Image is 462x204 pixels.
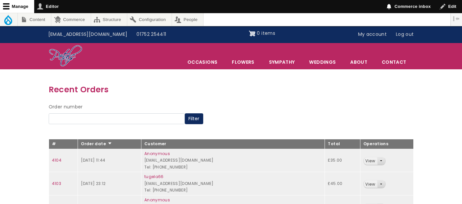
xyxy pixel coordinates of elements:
[18,13,51,26] a: Content
[262,55,302,69] a: Sympathy
[49,83,414,96] h3: Recent Orders
[49,45,83,68] img: Home
[144,197,170,203] a: Anonymous
[141,139,325,149] th: Customer
[91,13,127,26] a: Structure
[249,28,275,39] a: Shopping cart 0 items
[364,157,377,165] a: View
[375,55,413,69] a: Contact
[51,13,90,26] a: Commerce
[141,149,325,172] td: [EMAIL_ADDRESS][DOMAIN_NAME] Tel: [PHONE_NUMBER]
[172,13,204,26] a: People
[181,55,224,69] span: Occasions
[364,180,377,188] a: View
[52,157,61,163] a: 4104
[144,151,170,156] a: Anonymous
[257,30,275,36] span: 0 items
[343,55,374,69] a: About
[451,13,462,24] button: Vertical orientation
[132,28,171,41] a: 01752 254411
[49,103,83,111] label: Order number
[325,149,360,172] td: £35.00
[353,28,392,41] a: My account
[360,139,413,149] th: Operations
[391,28,418,41] a: Log out
[144,174,164,179] a: tugela66
[185,113,203,125] button: Filter
[127,13,172,26] a: Configuration
[81,141,112,147] a: Order date
[225,55,261,69] a: Flowers
[81,157,105,163] time: [DATE] 11:44
[325,139,360,149] th: Total
[249,28,255,39] img: Shopping cart
[141,172,325,195] td: [EMAIL_ADDRESS][DOMAIN_NAME] Tel: [PHONE_NUMBER]
[302,55,343,69] span: Weddings
[49,139,78,149] th: #
[52,181,61,186] a: 4103
[44,28,132,41] a: [EMAIL_ADDRESS][DOMAIN_NAME]
[325,172,360,195] td: £45.00
[81,181,106,186] time: [DATE] 23:12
